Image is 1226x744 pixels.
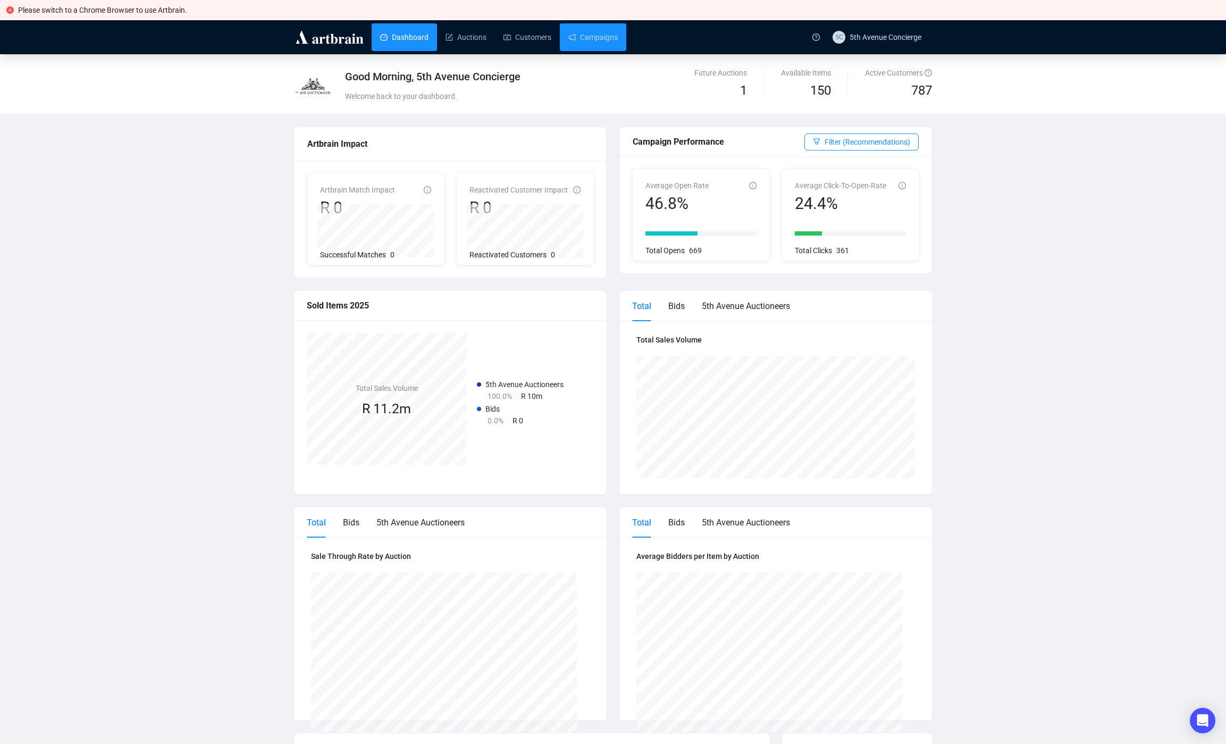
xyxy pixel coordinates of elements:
[633,135,804,148] div: Campaign Performance
[485,405,500,413] span: Bids
[636,334,915,346] h4: Total Sales Volume
[806,20,826,54] a: question-circle
[345,90,717,102] div: Welcome back to your dashboard.
[362,401,411,416] span: R 11.2m
[645,194,709,214] div: 46.8%
[632,299,651,313] div: Total
[573,186,581,194] span: info-circle
[795,246,832,255] span: Total Clicks
[702,516,790,529] div: 5th Avenue Auctioneers
[488,392,512,400] span: 100.0%
[825,136,910,148] span: Filter (Recommendations)
[795,181,886,190] span: Average Click-To-Open-Rate
[294,29,365,46] img: logo
[795,194,886,214] div: 24.4%
[694,67,747,79] div: Future Auctions
[356,382,418,394] h4: Total Sales Volume
[469,250,547,259] span: Reactivated Customers
[702,299,790,313] div: 5th Avenue Auctioneers
[632,516,651,529] div: Total
[390,250,394,259] span: 0
[469,198,568,218] div: R 0
[836,246,849,255] span: 361
[804,133,919,151] button: Filter (Recommendations)
[740,83,747,98] span: 1
[345,69,717,84] div: Good Morning, 5th Avenue Concierge
[865,69,932,77] span: Active Customers
[636,550,915,562] h4: Average Bidders per Item by Auction
[376,516,465,529] div: 5th Avenue Auctioneers
[812,34,820,41] span: question-circle
[320,186,395,194] span: Artbrain Match Impact
[551,250,555,259] span: 0
[307,299,594,312] div: Sold Items 2025
[18,4,1220,16] div: Please switch to a Chrome Browser to use Artbrain.
[307,516,326,529] div: Total
[424,186,431,194] span: info-circle
[513,416,523,425] span: R 0
[1190,708,1215,733] div: Open Intercom Messenger
[810,83,831,98] span: 150
[645,246,685,255] span: Total Opens
[469,186,568,194] span: Reactivated Customer Impact
[295,68,332,105] img: 5Th_Ave_Logo___White_on_Black.png
[6,6,14,14] span: close-circle
[343,516,359,529] div: Bids
[307,137,593,151] div: Artbrain Impact
[446,23,486,51] a: Auctions
[668,299,685,313] div: Bids
[645,181,709,190] span: Average Open Rate
[911,83,932,98] span: 787
[485,380,564,389] span: 5th Avenue Auctioneers
[781,67,831,79] div: Available Items
[668,516,685,529] div: Bids
[503,23,551,51] a: Customers
[521,392,542,400] span: R 10m
[813,138,820,145] span: filter
[749,182,757,189] span: info-circle
[898,182,906,189] span: info-circle
[850,33,921,41] span: 5th Avenue Concierge
[380,23,429,51] a: Dashboard
[568,23,618,51] a: Campaigns
[835,32,843,43] span: 5C
[320,198,395,218] div: R 0
[689,246,702,255] span: 669
[925,69,932,77] span: question-circle
[488,416,503,425] span: 0.0%
[311,550,590,562] h4: Sale Through Rate by Auction
[320,250,386,259] span: Successful Matches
